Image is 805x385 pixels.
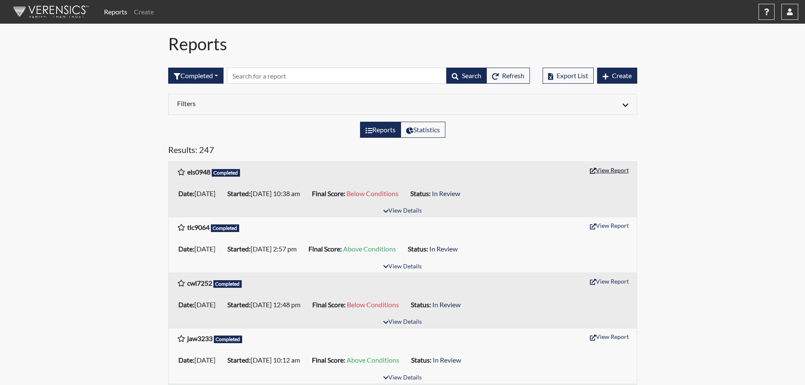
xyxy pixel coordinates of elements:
b: Date: [178,245,194,253]
button: View Details [379,205,426,217]
li: [DATE] [175,298,224,311]
b: Final Score: [308,245,342,253]
span: Below Conditions [347,189,398,197]
b: Started: [227,245,251,253]
button: View Details [379,372,426,384]
b: jaw3233 [187,334,213,342]
label: View the list of reports [360,122,401,138]
b: Date: [178,189,194,197]
b: Started: [227,189,251,197]
div: Click to expand/collapse filters [171,99,635,109]
span: Export List [557,71,588,79]
button: Export List [543,68,594,84]
h6: Filters [177,99,396,107]
li: [DATE] 10:12 am [224,353,308,367]
button: View Report [586,219,633,232]
b: els0948 [187,168,210,176]
b: Final Score: [312,356,345,364]
span: Completed [213,280,242,288]
li: [DATE] [175,242,224,256]
span: Search [462,71,481,79]
button: View Details [379,261,426,273]
button: Create [597,68,637,84]
button: View Report [586,275,633,288]
b: Status: [410,189,431,197]
b: Started: [227,300,251,309]
span: Completed [211,224,240,232]
span: Completed [214,336,243,343]
b: Started: [227,356,251,364]
span: Below Conditions [347,300,399,309]
b: Final Score: [312,300,346,309]
span: In Review [432,300,461,309]
b: Date: [178,356,194,364]
span: In Review [433,356,461,364]
span: Create [612,71,632,79]
b: Date: [178,300,194,309]
span: Refresh [502,71,524,79]
button: Search [446,68,487,84]
li: [DATE] 12:48 pm [224,298,309,311]
input: Search by Registration ID, Interview Number, or Investigation Name. [227,68,447,84]
button: Refresh [486,68,530,84]
label: View statistics about completed interviews [401,122,445,138]
li: [DATE] 2:57 pm [224,242,305,256]
span: Above Conditions [343,245,396,253]
h1: Reports [168,34,637,54]
b: Status: [408,245,428,253]
button: Completed [168,68,224,84]
span: Above Conditions [347,356,399,364]
li: [DATE] [175,187,224,200]
li: [DATE] 10:38 am [224,187,308,200]
li: [DATE] [175,353,224,367]
b: cwl7252 [187,279,212,287]
button: View Report [586,164,633,177]
span: In Review [432,189,460,197]
a: Create [131,3,157,20]
b: Final Score: [312,189,345,197]
h5: Results: 247 [168,145,637,158]
div: Filter by interview status [168,68,224,84]
button: View Details [379,317,426,328]
b: Status: [411,356,431,364]
b: Status: [411,300,431,309]
a: Reports [101,3,131,20]
span: In Review [429,245,458,253]
b: tlc9064 [187,223,210,231]
span: Completed [212,169,240,177]
button: View Report [586,330,633,343]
